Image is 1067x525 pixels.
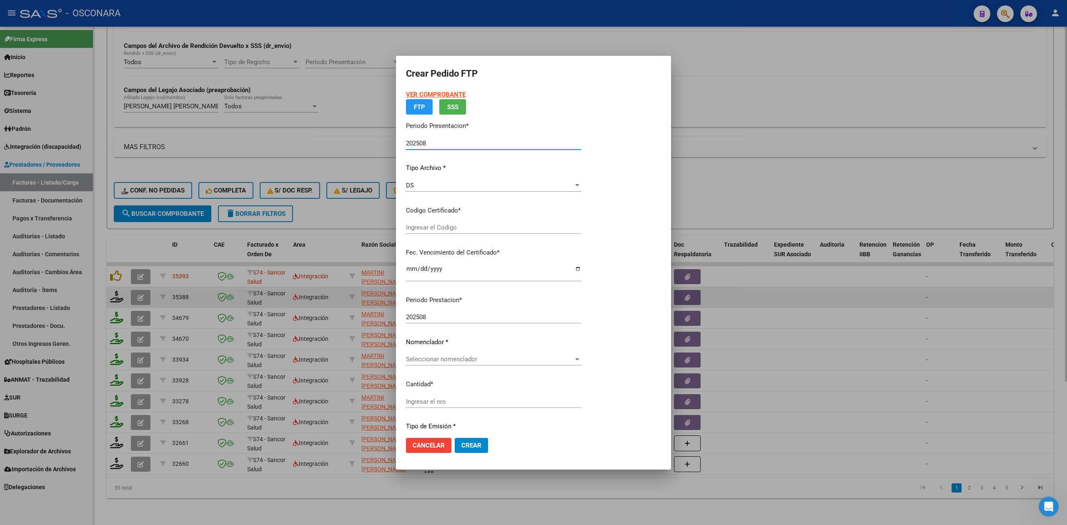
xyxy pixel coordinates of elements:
[406,121,581,131] p: Periodo Presentacion
[461,442,481,449] span: Crear
[406,355,574,363] span: Seleccionar nomenclador
[406,99,433,115] button: FTP
[406,337,581,347] p: Nomenclador *
[406,438,451,453] button: Cancelar
[406,91,466,98] a: VER COMPROBANTE
[447,103,458,111] span: SSS
[406,295,581,305] p: Periodo Prestacion
[439,99,466,115] button: SSS
[1039,497,1059,517] iframe: Intercom live chat
[413,442,445,449] span: Cancelar
[406,66,661,82] h2: Crear Pedido FTP
[406,380,581,389] p: Cantidad
[406,182,414,189] span: DS
[406,163,581,173] p: Tipo Archivo *
[414,103,425,111] span: FTP
[406,422,581,431] p: Tipo de Emisión *
[455,438,488,453] button: Crear
[406,248,581,257] p: Fec. Vencimiento del Certificado
[406,206,581,215] p: Codigo Certificado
